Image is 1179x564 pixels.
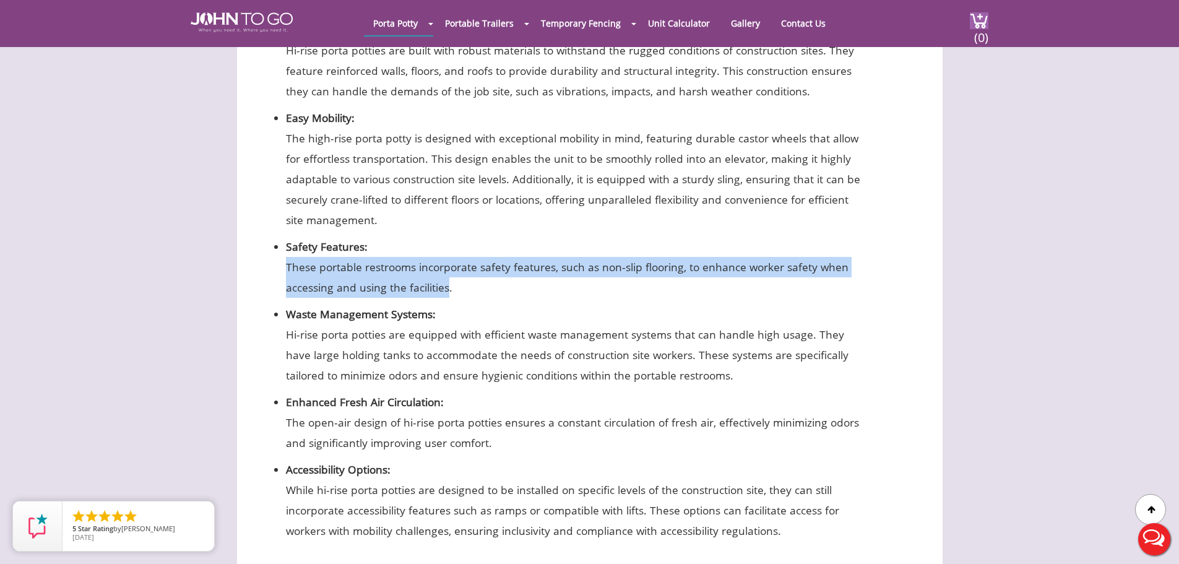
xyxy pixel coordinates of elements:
span: Star Rating [78,524,113,533]
p: Hi-rise porta potties are equipped with efficient waste management systems that can handle high u... [286,324,865,386]
span: [DATE] [72,532,94,542]
img: JOHN to go [191,12,293,32]
li:  [123,509,138,524]
strong: Waste Management Systems: [286,306,436,321]
img: Review Rating [25,514,50,539]
a: Unit Calculator [639,11,719,35]
img: cart a [970,12,988,29]
li:  [110,509,125,524]
a: Temporary Fencing [532,11,630,35]
strong: Accessibility Options: [286,462,391,477]
li:  [97,509,112,524]
strong: Easy Mobility: [286,110,355,125]
span: [PERSON_NAME] [121,524,175,533]
a: Contact Us [772,11,835,35]
a: Porta Potty [364,11,427,35]
p: These portable restrooms incorporate safety features, such as non-slip flooring, to enhance worke... [286,257,865,298]
p: The open-air design of hi-rise porta potties ensures a constant circulation of fresh air, effecti... [286,412,865,453]
button: Live Chat [1129,514,1179,564]
strong: Safety Features: [286,239,368,254]
span: by [72,525,204,534]
p: The high-rise porta potty is designed with exceptional mobility in mind, featuring durable castor... [286,128,865,230]
span: 5 [72,524,76,533]
strong: : [441,394,444,409]
strong: Enhanced Fresh Air Circulation [286,394,441,409]
li:  [71,509,86,524]
a: Portable Trailers [436,11,523,35]
span: (0) [974,19,988,46]
p: Hi-rise porta potties are built with robust materials to withstand the rugged conditions of const... [286,40,865,102]
li:  [84,509,99,524]
p: While hi-rise porta potties are designed to be installed on specific levels of the construction s... [286,480,865,541]
a: Gallery [722,11,769,35]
